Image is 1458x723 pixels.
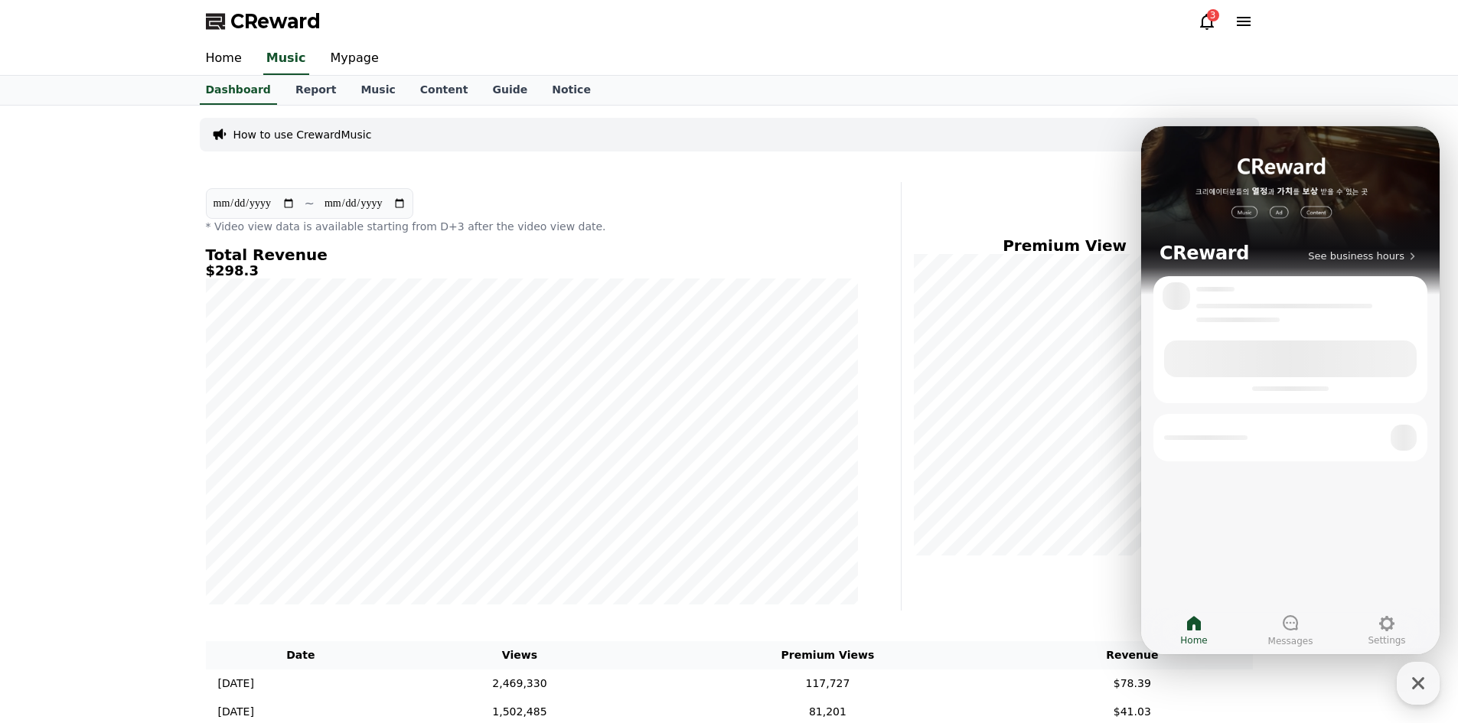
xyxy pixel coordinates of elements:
a: Music [348,76,407,105]
span: CReward [230,9,321,34]
a: CReward [206,9,321,34]
p: * Video view data is available starting from D+3 after the video view date. [206,219,858,234]
a: Content [408,76,481,105]
p: ~ [305,194,315,213]
a: Report [283,76,349,105]
p: [DATE] [218,676,254,692]
th: Views [396,641,644,669]
iframe: Channel chat [1141,126,1440,654]
a: Home [194,43,254,75]
a: Music [263,43,309,75]
th: Premium Views [644,641,1012,669]
a: Notice [540,76,603,105]
a: Mypage [318,43,391,75]
h4: Premium View [914,237,1216,254]
td: $78.39 [1012,669,1252,698]
div: 3 [1207,9,1219,21]
a: Dashboard [200,76,277,105]
a: How to use CrewardMusic [233,127,372,142]
h4: Total Revenue [206,246,858,263]
h5: $298.3 [206,263,858,278]
th: Revenue [1012,641,1252,669]
a: Guide [480,76,540,105]
td: 2,469,330 [396,669,644,698]
th: Date [206,641,396,669]
td: 117,727 [644,669,1012,698]
p: [DATE] [218,704,254,720]
a: 3 [1198,12,1216,31]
